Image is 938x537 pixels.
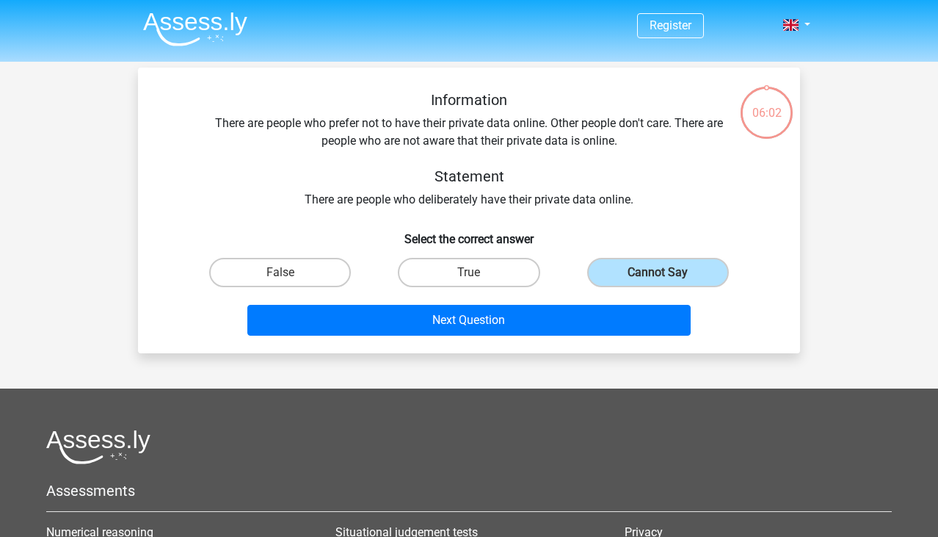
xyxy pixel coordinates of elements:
[208,167,730,185] h5: Statement
[161,91,777,209] div: There are people who prefer not to have their private data online. Other people don't care. There...
[587,258,729,287] label: Cannot Say
[46,482,892,500] h5: Assessments
[739,85,794,122] div: 06:02
[650,18,691,32] a: Register
[161,220,777,246] h6: Select the correct answer
[209,258,351,287] label: False
[208,91,730,109] h5: Information
[143,12,247,46] img: Assessly
[398,258,539,287] label: True
[46,430,150,464] img: Assessly logo
[247,305,691,336] button: Next Question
